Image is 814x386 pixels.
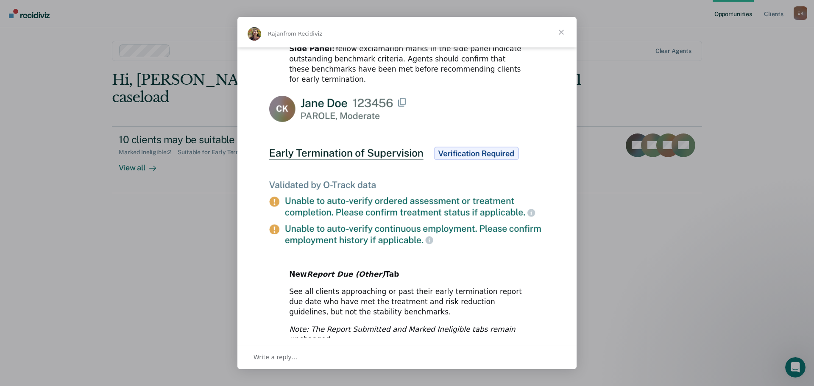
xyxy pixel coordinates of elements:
[307,270,385,278] i: Report Due (Other)
[248,27,261,41] img: Profile image for Rajan
[254,352,298,363] span: Write a reply…
[546,17,577,47] span: Close
[289,44,525,84] div: Yellow exclamation marks in the side panel indicate outstanding benchmark criteria. Agents should...
[237,345,577,369] div: Open conversation and reply
[289,287,525,317] div: See all clients approaching or past their early termination report due date who have met the trea...
[289,44,335,53] b: Side Panel:
[268,31,284,37] span: Rajan
[289,270,399,278] b: New Tab
[289,325,515,344] i: Note: The Report Submitted and Marked Ineligible tabs remain unchanged.
[284,31,323,37] span: from Recidiviz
